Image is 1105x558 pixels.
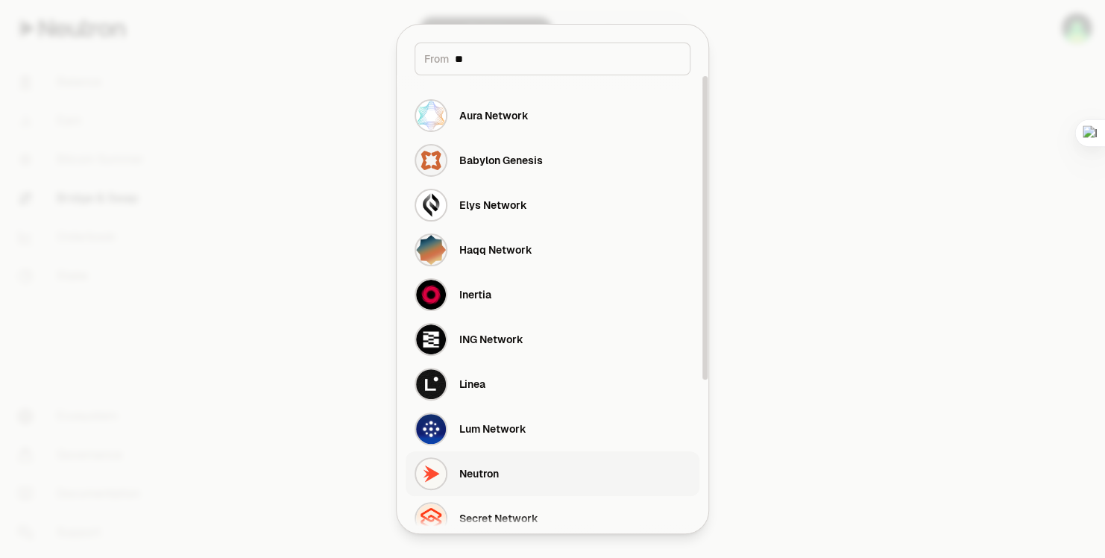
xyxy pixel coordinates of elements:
[416,145,446,175] img: Babylon Genesis Logo
[416,504,446,533] img: Secret Network Logo
[406,138,699,183] button: Babylon Genesis LogoBabylon Genesis
[406,272,699,317] button: Inertia LogoInertia
[416,325,446,354] img: ING Network Logo
[406,228,699,272] button: Haqq Network LogoHaqq Network
[416,459,446,489] img: Neutron Logo
[416,369,446,399] img: Linea Logo
[459,332,523,347] div: ING Network
[459,242,532,257] div: Haqq Network
[459,421,526,436] div: Lum Network
[406,451,699,496] button: Neutron LogoNeutron
[459,198,527,213] div: Elys Network
[406,93,699,138] button: Aura Network LogoAura Network
[406,496,699,541] button: Secret Network LogoSecret Network
[459,466,499,481] div: Neutron
[406,362,699,407] button: Linea LogoLinea
[416,414,446,444] img: Lum Network Logo
[459,377,485,392] div: Linea
[459,287,491,302] div: Inertia
[416,235,446,265] img: Haqq Network Logo
[424,51,449,66] span: From
[416,190,446,220] img: Elys Network Logo
[459,153,543,168] div: Babylon Genesis
[406,407,699,451] button: Lum Network LogoLum Network
[406,183,699,228] button: Elys Network LogoElys Network
[416,280,446,310] img: Inertia Logo
[459,108,529,123] div: Aura Network
[406,317,699,362] button: ING Network LogoING Network
[459,511,538,526] div: Secret Network
[416,101,446,131] img: Aura Network Logo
